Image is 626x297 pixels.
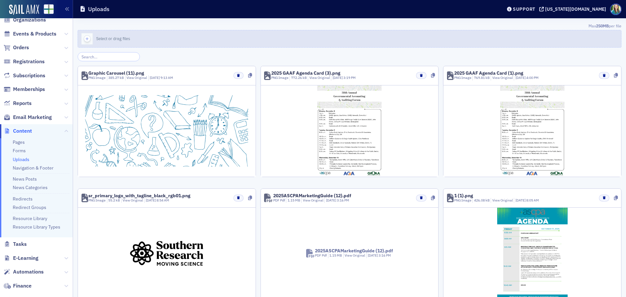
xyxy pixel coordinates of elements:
div: PNG Image [454,198,471,203]
a: Resource Library Types [13,224,60,230]
span: 3:19 PM [343,75,356,80]
span: E-Learning [13,255,38,262]
span: [DATE] [146,198,156,202]
span: Tasks [13,241,27,248]
a: Finance [4,282,32,290]
a: Events & Products [4,30,56,37]
span: Orders [13,44,29,51]
span: Content [13,127,32,135]
a: Redirects [13,196,33,202]
a: News Posts [13,176,37,182]
a: Registrations [4,58,45,65]
div: 772.26 kB [290,75,307,81]
span: 8:54 AM [156,198,169,202]
span: [DATE] [515,75,526,80]
div: PNG Image [88,75,106,81]
img: SailAMX [9,5,39,15]
span: 8:05 AM [526,198,539,202]
a: Memberships [4,86,45,93]
a: E-Learning [4,255,38,262]
div: 2025 GAAF Agenda Card (1).png [454,71,523,75]
img: SailAMX [44,4,54,14]
a: View Original [309,75,330,80]
a: Automations [4,268,44,275]
div: 426.08 kB [472,198,490,203]
a: Organizations [4,16,46,23]
span: Memberships [13,86,45,93]
span: Events & Products [13,30,56,37]
span: 250MB [596,23,609,28]
a: Pages [13,139,25,145]
span: 3:16 PM [379,253,391,258]
a: View Original [345,253,365,258]
span: [DATE] [150,75,160,80]
div: Graphic Carousel (11).png [88,71,144,75]
span: [DATE] [333,75,343,80]
div: Max per file [78,23,621,30]
div: PNG Image [271,75,289,81]
a: Uploads [13,156,29,162]
span: Profile [610,4,621,15]
a: Content [4,127,32,135]
div: 1.15 MB [328,253,342,258]
a: Subscriptions [4,72,45,79]
div: PNG Image [88,198,106,203]
span: Finance [13,282,32,290]
a: Navigation & Footer [13,165,53,171]
a: Reports [4,100,32,107]
div: Support [513,6,535,12]
div: PNG Image [454,75,471,81]
div: 55.2 kB [107,198,120,203]
span: 4:00 PM [526,75,539,80]
span: [DATE] [368,253,379,258]
span: Email Marketing [13,114,52,121]
div: 1.15 MB [286,198,300,203]
button: [US_STATE][DOMAIN_NAME] [539,7,608,11]
a: Forms [13,148,26,154]
span: Registrations [13,58,45,65]
span: [DATE] [515,198,526,202]
span: [DATE] [326,198,337,202]
a: View Homepage [39,4,54,15]
div: sr_primary_logo_with_tagline_black_rgb01.png [88,193,190,198]
span: 3:16 PM [337,198,349,202]
a: Orders [4,44,29,51]
a: Resource Library [13,215,47,221]
div: 1 (1).png [454,193,473,198]
span: Organizations [13,16,46,23]
span: 9:13 AM [160,75,173,80]
a: Redirect Groups [13,204,46,210]
button: Select or drag files [78,30,621,48]
div: 2025ASCPAMarketingGuide (12).pdf [273,193,351,198]
a: News Categories [13,185,48,190]
a: View Original [492,198,513,202]
a: Email Marketing [4,114,52,121]
a: Tasks [4,241,27,248]
a: View Original [127,75,147,80]
div: [US_STATE][DOMAIN_NAME] [545,6,606,12]
div: 2025 GAAF Agenda Card (3).png [271,71,340,75]
h1: Uploads [88,5,110,13]
a: View Original [303,198,323,202]
span: Reports [13,100,32,107]
div: 385.27 kB [107,75,124,81]
span: Select or drag files [96,36,130,41]
a: View Original [492,75,513,80]
div: 769.81 kB [472,75,490,81]
div: PDF Pdf [273,198,285,203]
input: Search… [78,52,140,61]
div: PDF Pdf [315,253,327,258]
div: 2025ASCPAMarketingGuide (12).pdf [315,248,393,253]
span: Subscriptions [13,72,45,79]
a: View Original [123,198,143,202]
span: Automations [13,268,44,275]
